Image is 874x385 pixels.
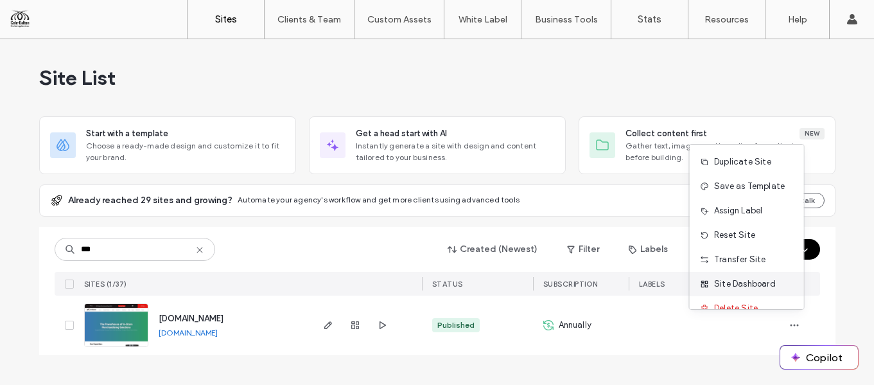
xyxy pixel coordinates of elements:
[159,328,218,337] a: [DOMAIN_NAME]
[238,195,520,204] span: Automate your agency's workflow and get more clients using advanced tools
[39,116,296,174] div: Start with a templateChoose a ready-made design and customize it to fit your brand.
[714,278,776,291] span: Site Dashboard
[714,180,785,193] span: Save as Template
[277,14,341,25] label: Clients & Team
[714,302,758,315] span: Delete Site
[780,346,858,369] button: Copilot
[625,127,707,140] span: Collect content first
[432,280,463,289] span: STATUS
[639,280,665,289] span: LABELS
[788,14,807,25] label: Help
[356,127,447,140] span: Get a head start with AI
[215,13,237,25] label: Sites
[800,128,825,139] div: New
[309,116,566,174] div: Get a head start with AIInstantly generate a site with design and content tailored to your business.
[356,140,555,163] span: Instantly generate a site with design and content tailored to your business.
[437,239,549,260] button: Created (Newest)
[579,116,835,174] div: Collect content firstNewGather text, images, and branding from clients before building.
[714,204,762,217] span: Assign Label
[625,140,825,163] span: Gather text, images, and branding from clients before building.
[30,9,56,21] span: Help
[559,319,592,332] span: Annually
[39,65,116,91] span: Site List
[86,127,168,140] span: Start with a template
[638,13,661,25] label: Stats
[535,14,598,25] label: Business Tools
[86,140,285,163] span: Choose a ready-made design and customize it to fit your brand.
[704,14,749,25] label: Resources
[543,280,598,289] span: SUBSCRIPTION
[459,14,507,25] label: White Label
[714,253,766,266] span: Transfer Site
[437,319,475,331] div: Published
[367,14,432,25] label: Custom Assets
[714,229,755,242] span: Reset Site
[159,314,223,323] a: [DOMAIN_NAME]
[617,239,679,260] button: Labels
[68,194,232,207] span: Already reached 29 sites and growing?
[554,239,612,260] button: Filter
[714,156,771,168] span: Duplicate Site
[84,280,127,289] span: SITES (1/37)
